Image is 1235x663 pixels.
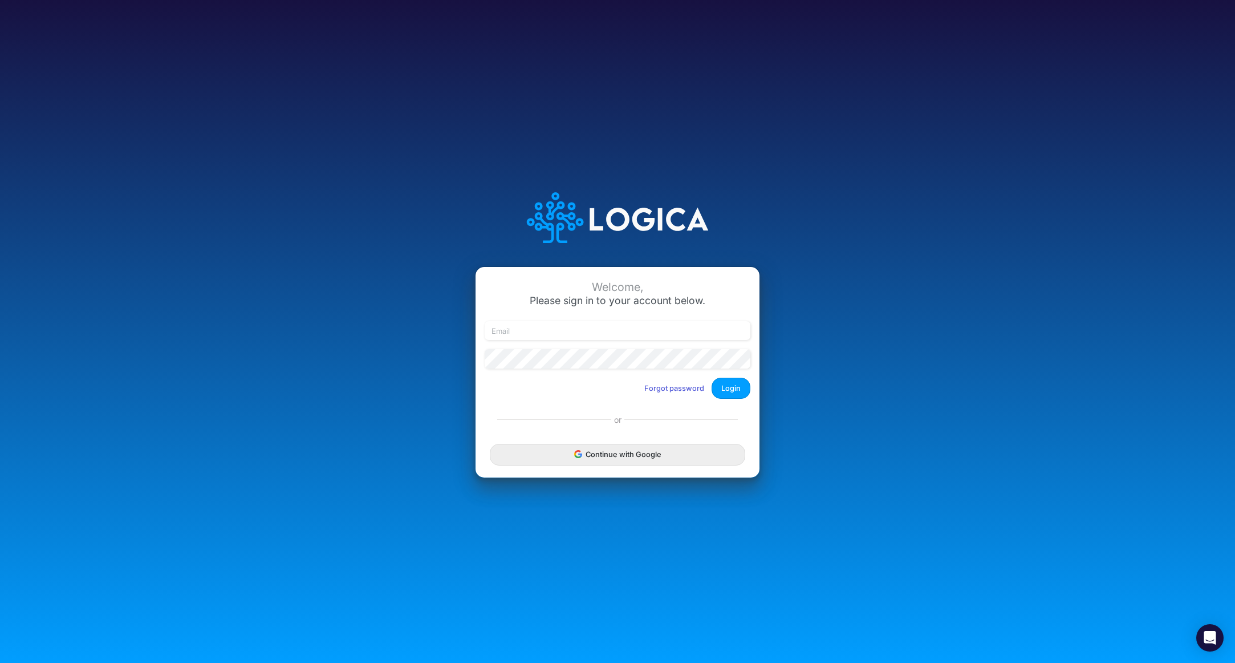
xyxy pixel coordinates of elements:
[485,281,750,294] div: Welcome,
[530,294,705,306] span: Please sign in to your account below.
[712,378,750,399] button: Login
[637,379,712,398] button: Forgot password
[1196,624,1224,652] div: Open Intercom Messenger
[490,444,745,465] button: Continue with Google
[485,321,750,341] input: Email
